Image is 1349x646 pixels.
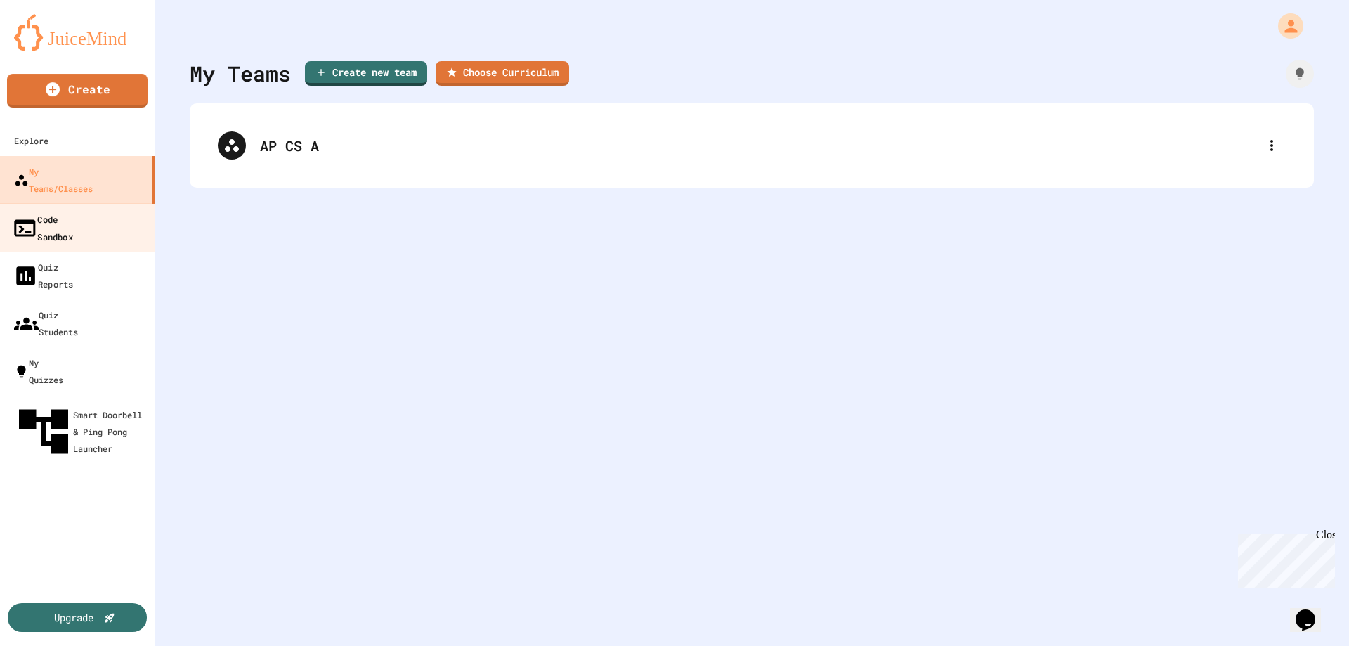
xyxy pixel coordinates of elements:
div: Upgrade [54,610,93,625]
div: How it works [1286,60,1314,88]
div: Smart Doorbell & Ping Pong Launcher [14,402,149,461]
div: AP CS A [260,135,1258,156]
div: My Teams/Classes [14,163,93,197]
iframe: chat widget [1232,529,1335,588]
div: Code Sandbox [12,210,73,245]
div: Chat with us now!Close [6,6,97,89]
a: Choose Curriculum [436,61,569,86]
img: logo-orange.svg [14,14,141,51]
div: My Quizzes [14,354,63,388]
div: Quiz Reports [13,259,73,293]
div: My Account [1263,10,1307,42]
div: Quiz Students [14,306,78,340]
div: AP CS A [204,117,1300,174]
a: Create new team [305,61,427,86]
div: Explore [14,132,48,149]
div: My Teams [190,58,291,89]
iframe: chat widget [1290,590,1335,632]
a: Create [7,74,148,108]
